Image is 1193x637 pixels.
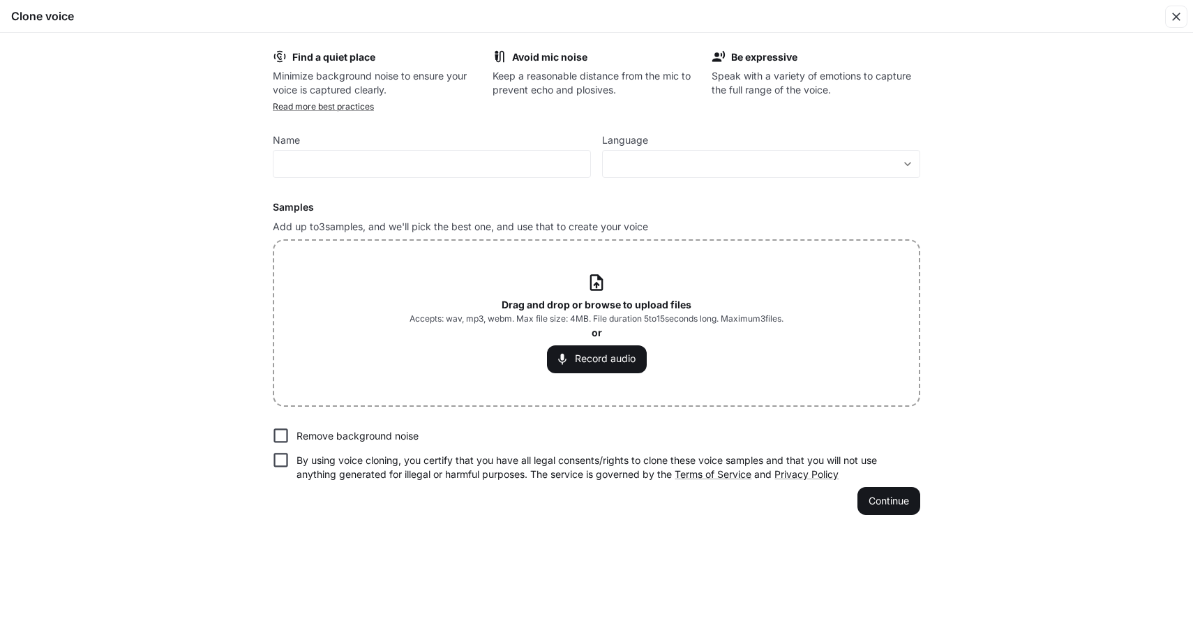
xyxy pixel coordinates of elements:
p: Language [602,135,648,145]
p: Name [273,135,300,145]
button: Record audio [547,345,647,373]
b: Drag and drop or browse to upload files [502,299,691,310]
p: Keep a reasonable distance from the mic to prevent echo and plosives. [493,69,701,97]
p: Add up to 3 samples, and we'll pick the best one, and use that to create your voice [273,220,920,234]
b: or [592,327,602,338]
span: Accepts: wav, mp3, webm. Max file size: 4MB. File duration 5 to 15 seconds long. Maximum 3 files. [410,312,783,326]
p: Speak with a variety of emotions to capture the full range of the voice. [712,69,920,97]
b: Be expressive [731,51,797,63]
h5: Clone voice [11,8,74,24]
h6: Samples [273,200,920,214]
a: Read more best practices [273,101,374,112]
p: Minimize background noise to ensure your voice is captured clearly. [273,69,481,97]
b: Find a quiet place [292,51,375,63]
a: Privacy Policy [774,468,839,480]
button: Continue [857,487,920,515]
p: By using voice cloning, you certify that you have all legal consents/rights to clone these voice ... [297,454,909,481]
div: ​ [603,157,920,171]
p: Remove background noise [297,429,419,443]
a: Terms of Service [675,468,751,480]
b: Avoid mic noise [512,51,587,63]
